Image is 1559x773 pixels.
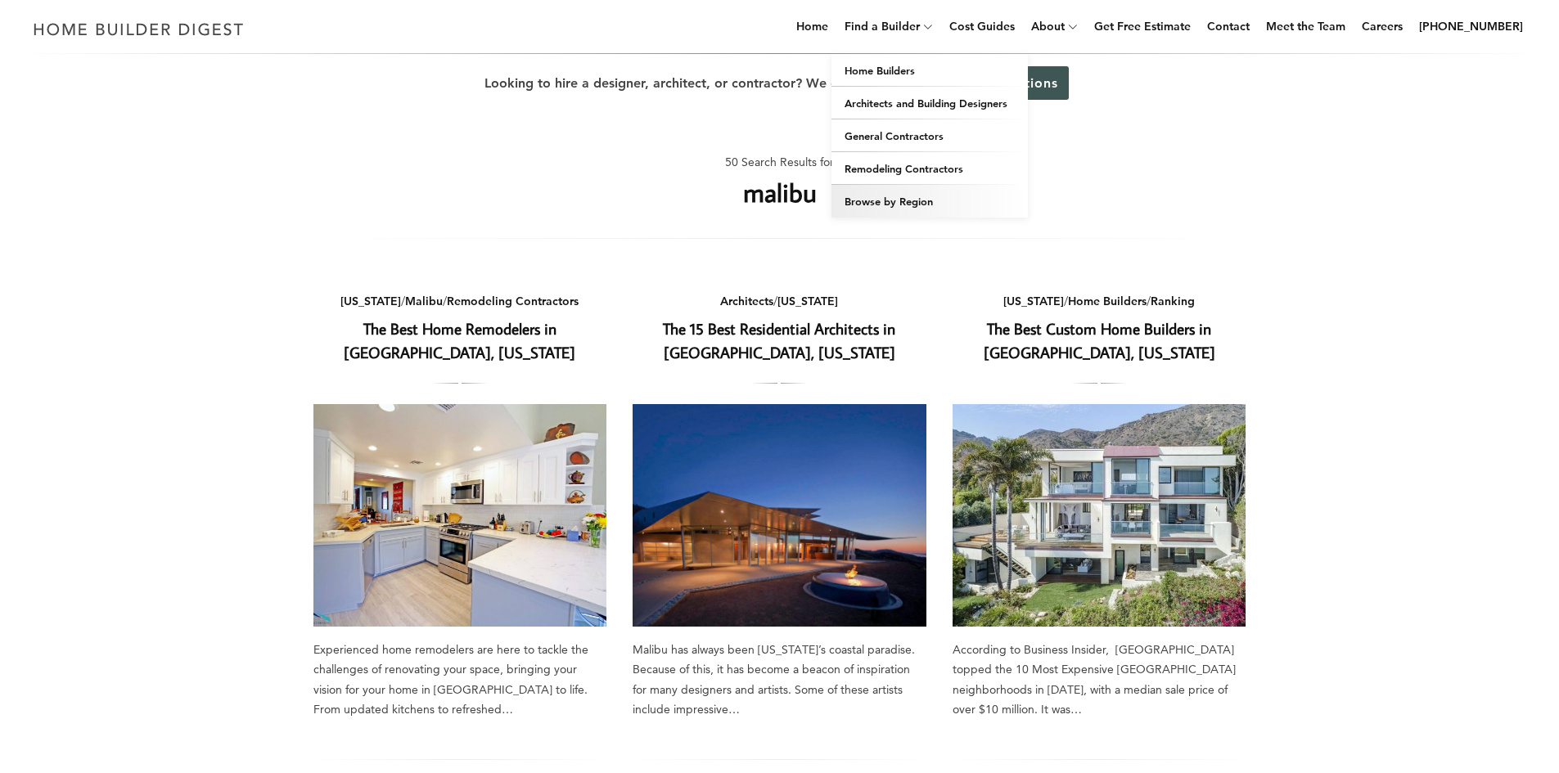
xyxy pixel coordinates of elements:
div: / / [313,291,607,312]
a: Ranking [1151,294,1195,308]
a: Home Builders [831,54,1028,87]
div: Malibu has always been [US_STATE]’s coastal paradise. Because of this, it has become a beacon of ... [633,640,926,720]
a: General Contractors [831,119,1028,152]
a: Get Recommendations [893,66,1069,100]
a: The Best Home Remodelers in [GEOGRAPHIC_DATA], [US_STATE] [344,318,575,362]
a: Remodeling Contractors [831,152,1028,185]
a: Browse by Region [831,185,1028,218]
a: Malibu [405,294,443,308]
div: / [633,291,926,312]
iframe: Drift Widget Chat Controller [1245,655,1539,753]
div: Experienced home remodelers are here to tackle the challenges of renovating your space, bringing ... [313,640,607,720]
a: Architects and Building Designers [831,87,1028,119]
a: [US_STATE] [1003,294,1064,308]
a: Architects [720,294,773,308]
a: Remodeling Contractors [447,294,579,308]
div: According to Business Insider, [GEOGRAPHIC_DATA] topped the 10 Most Expensive [GEOGRAPHIC_DATA] n... [953,640,1246,720]
a: [US_STATE] [340,294,401,308]
a: Home Builders [1068,294,1147,308]
a: The Best Custom Home Builders in [GEOGRAPHIC_DATA], [US_STATE] [953,404,1246,627]
div: / / [953,291,1246,312]
img: Home Builder Digest [26,13,251,45]
a: The Best Custom Home Builders in [GEOGRAPHIC_DATA], [US_STATE] [984,318,1215,362]
h1: malibu [743,173,817,212]
a: The 15 Best Residential Architects in [GEOGRAPHIC_DATA], [US_STATE] [633,404,926,627]
a: [US_STATE] [777,294,838,308]
a: The 15 Best Residential Architects in [GEOGRAPHIC_DATA], [US_STATE] [663,318,895,362]
span: 50 Search Results for [725,152,834,173]
a: The Best Home Remodelers in [GEOGRAPHIC_DATA], [US_STATE] [313,404,607,627]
